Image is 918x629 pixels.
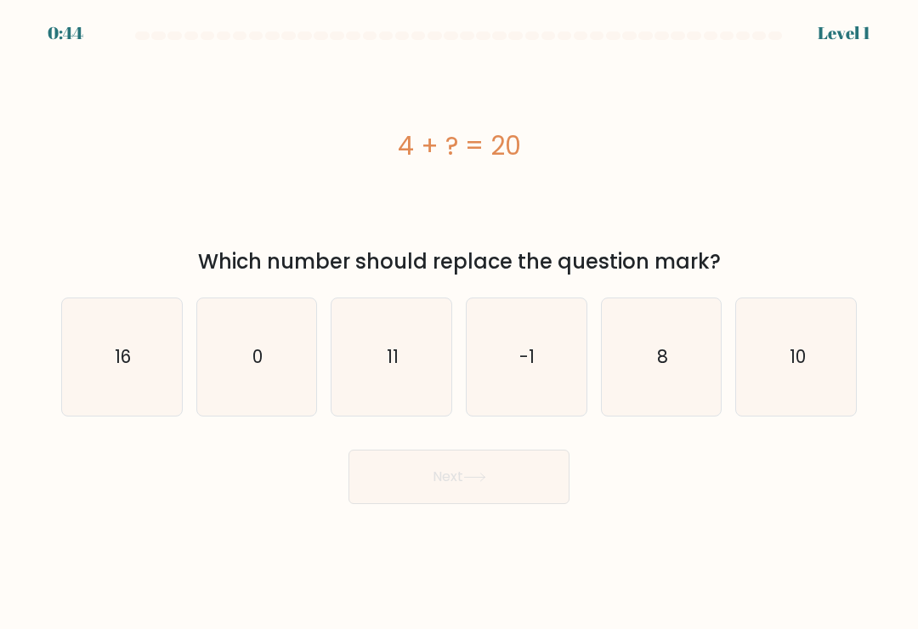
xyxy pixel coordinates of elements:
[348,450,569,504] button: Next
[818,20,870,46] div: Level 1
[520,344,535,369] text: -1
[657,344,668,369] text: 8
[789,344,805,369] text: 10
[61,127,857,165] div: 4 + ? = 20
[71,246,847,277] div: Which number should replace the question mark?
[115,344,131,369] text: 16
[48,20,83,46] div: 0:44
[252,344,263,369] text: 0
[387,344,399,369] text: 11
